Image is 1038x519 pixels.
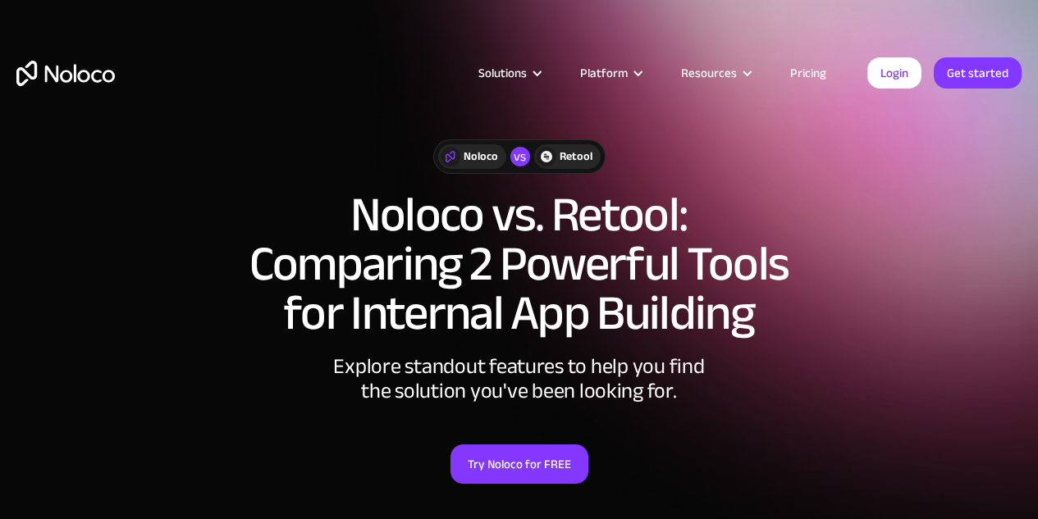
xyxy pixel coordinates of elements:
[934,57,1022,89] a: Get started
[458,62,560,84] div: Solutions
[464,148,498,166] div: Noloco
[16,61,115,86] a: home
[560,62,661,84] div: Platform
[560,148,592,166] div: Retool
[16,190,1022,338] h1: Noloco vs. Retool: Comparing 2 Powerful Tools for Internal App Building
[770,62,847,84] a: Pricing
[478,62,527,84] div: Solutions
[661,62,770,84] div: Resources
[510,147,530,166] div: vs
[681,62,737,84] div: Resources
[273,354,766,403] div: Explore standout features to help you find the solution you've been looking for.
[867,57,921,89] a: Login
[450,444,588,484] a: Try Noloco for FREE
[580,62,628,84] div: Platform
